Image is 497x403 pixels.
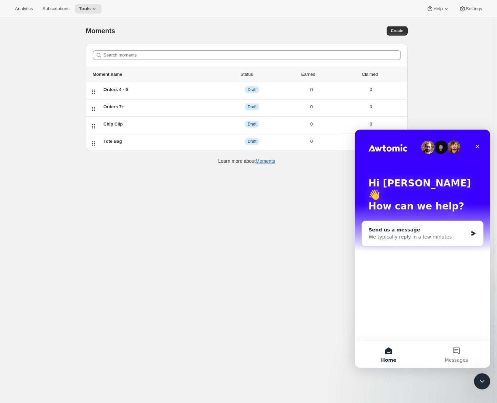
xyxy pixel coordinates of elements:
[278,71,339,78] div: Earned
[341,86,401,93] div: 0
[247,104,256,110] span: Draft
[38,4,73,14] button: Subscriptions
[256,158,275,164] a: Moments
[455,4,486,14] button: Settings
[104,138,222,145] div: Tote Bag
[466,6,482,12] span: Settings
[391,28,403,33] span: Create
[282,138,341,145] div: 0
[247,121,256,127] span: Draft
[93,71,216,78] div: Moment name
[282,86,341,93] div: 0
[79,6,91,12] span: Tools
[104,50,401,60] input: Search moments
[433,6,442,12] span: Help
[216,71,278,78] div: Status
[104,104,222,110] div: Orders 7+
[104,121,222,128] div: Chip Clip
[339,71,401,78] div: Claimed
[15,6,33,12] span: Analytics
[387,26,407,36] button: Create
[86,27,115,35] span: Moments
[341,121,401,128] div: 0
[104,86,222,93] div: Orders 4 - 6
[247,139,256,144] span: Draft
[341,138,401,145] div: 0
[75,4,102,14] button: Tools
[423,4,453,14] button: Help
[282,104,341,110] div: 0
[474,373,490,389] iframe: Intercom live chat
[11,4,37,14] button: Analytics
[355,130,490,368] iframe: Intercom live chat
[218,158,275,164] p: Learn more about
[341,104,401,110] div: 0
[282,121,341,128] div: 0
[42,6,69,12] span: Subscriptions
[247,87,256,92] span: Draft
